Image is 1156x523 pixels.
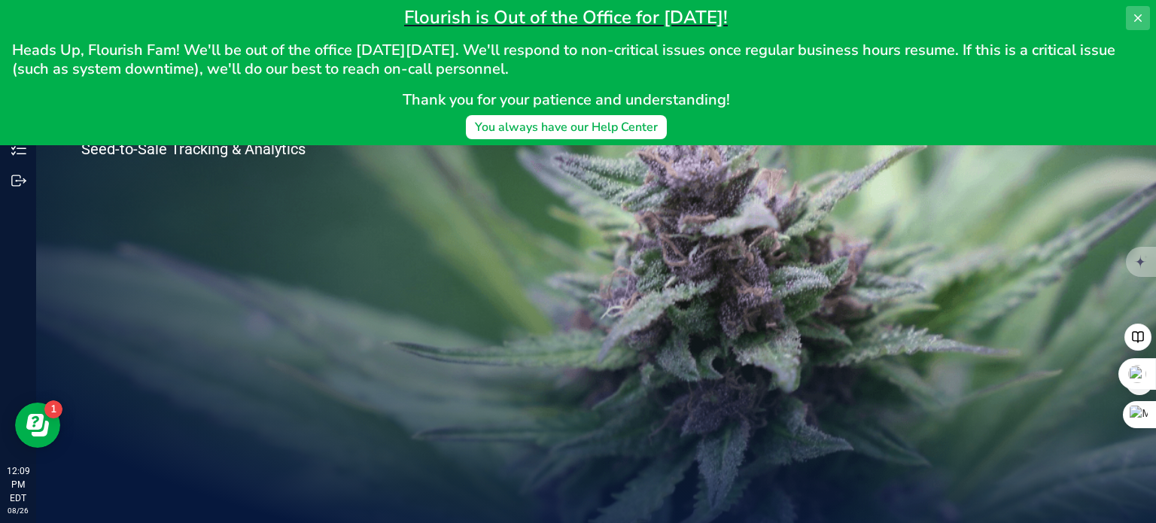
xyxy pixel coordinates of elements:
p: 08/26 [7,505,29,516]
span: Flourish is Out of the Office for [DATE]! [404,5,728,29]
div: You always have our Help Center [475,118,658,136]
iframe: Resource center [15,403,60,448]
span: Thank you for your patience and understanding! [403,90,730,110]
p: 12:09 PM EDT [7,464,29,505]
span: Heads Up, Flourish Fam! We'll be out of the office [DATE][DATE]. We'll respond to non-critical is... [12,40,1119,79]
inline-svg: Inventory [11,141,26,156]
p: Seed-to-Sale Tracking & Analytics [81,141,367,157]
inline-svg: Outbound [11,173,26,188]
iframe: Resource center unread badge [44,400,62,418]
